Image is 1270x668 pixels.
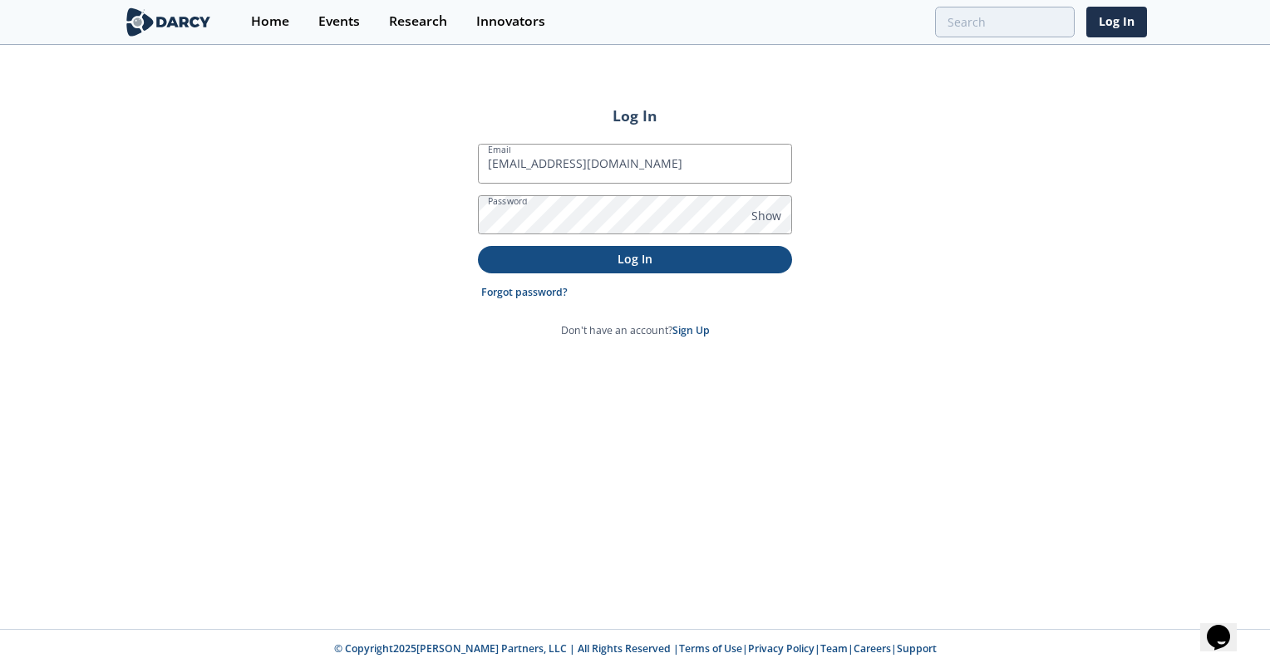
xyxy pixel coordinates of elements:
a: Terms of Use [679,641,742,656]
a: Careers [854,641,891,656]
p: © Copyright 2025 [PERSON_NAME] Partners, LLC | All Rights Reserved | | | | | [60,641,1210,656]
a: Team [820,641,848,656]
div: Events [318,15,360,28]
a: Support [897,641,937,656]
a: Forgot password? [481,285,568,300]
a: Sign Up [672,323,710,337]
label: Email [488,143,511,156]
a: Log In [1086,7,1147,37]
input: Advanced Search [935,7,1075,37]
p: Log In [490,250,780,268]
div: Research [389,15,447,28]
span: Show [751,207,781,224]
label: Password [488,194,528,208]
div: Home [251,15,289,28]
h2: Log In [478,105,792,126]
p: Don't have an account? [561,323,710,338]
button: Log In [478,246,792,273]
iframe: chat widget [1200,602,1253,651]
a: Privacy Policy [748,641,815,656]
div: Innovators [476,15,545,28]
img: logo-wide.svg [123,7,214,37]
